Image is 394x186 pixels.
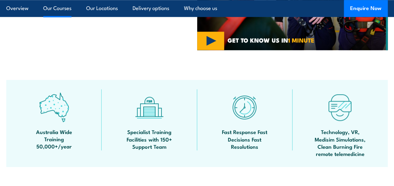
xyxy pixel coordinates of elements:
[217,128,273,150] span: Fast Response Fast Decisions Fast Resolutions
[121,128,177,150] span: Specialist Training Facilities with 150+ Support Team
[134,92,164,122] img: facilities-icon
[325,92,355,122] img: tech-icon
[26,128,82,150] span: Australia Wide Training 50,000+/year
[39,92,69,122] img: auswide-icon
[228,37,314,43] span: GET TO KNOW US IN
[288,35,314,44] strong: 1 MINUTE
[312,128,368,158] span: Technology, VR, Medisim Simulations, Clean Burning Fire remote telemedicine
[230,92,260,122] img: fast-icon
